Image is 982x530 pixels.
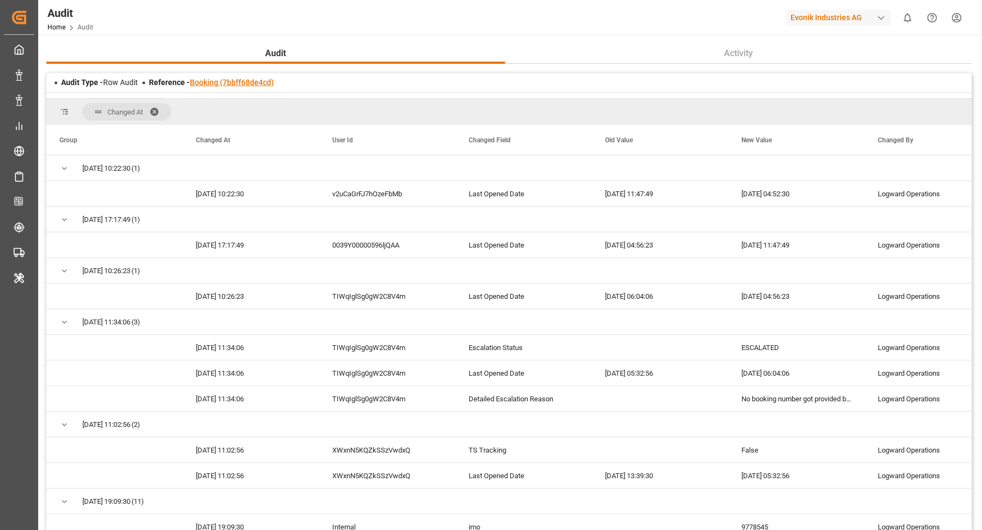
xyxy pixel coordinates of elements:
[82,156,130,181] span: [DATE] 10:22:30
[456,360,592,386] div: Last Opened Date
[720,47,757,60] span: Activity
[82,207,130,232] span: [DATE] 17:17:49
[149,78,274,87] span: Reference -
[183,360,319,386] div: [DATE] 11:34:06
[319,181,456,206] div: v2uCaGrFJ7hOzeFbMb
[505,43,972,64] button: Activity
[456,386,592,411] div: Detailed Escalation Reason
[592,463,728,488] div: [DATE] 13:39:30
[131,156,140,181] span: (1)
[456,181,592,206] div: Last Opened Date
[46,43,505,64] button: Audit
[895,5,920,30] button: show 0 new notifications
[728,181,865,206] div: [DATE] 04:52:30
[196,136,230,144] span: Changed At
[319,232,456,257] div: 0039Y00000596ljQAA
[131,489,144,514] span: (11)
[741,136,772,144] span: New Value
[131,258,140,284] span: (1)
[728,284,865,309] div: [DATE] 04:56:23
[728,437,865,462] div: False
[261,47,290,60] span: Audit
[82,258,130,284] span: [DATE] 10:26:23
[47,23,65,31] a: Home
[605,136,633,144] span: Old Value
[47,5,93,21] div: Audit
[456,335,592,360] div: Escalation Status
[456,232,592,257] div: Last Opened Date
[131,310,140,335] span: (3)
[61,77,138,88] div: Row Audit
[190,78,274,87] a: Booking (7bbff68de4cd)
[319,360,456,386] div: TIWqIglSg0gW2C8V4m
[59,136,77,144] span: Group
[786,10,891,26] div: Evonik Industries AG
[107,108,143,116] span: Changed At
[469,136,511,144] span: Changed Field
[319,335,456,360] div: TIWqIglSg0gW2C8V4m
[592,284,728,309] div: [DATE] 06:04:06
[728,360,865,386] div: [DATE] 06:04:06
[319,463,456,488] div: XWxnN5KQZkSSzVwdxQ
[183,284,319,309] div: [DATE] 10:26:23
[878,136,913,144] span: Changed By
[319,386,456,411] div: TIWqIglSg0gW2C8V4m
[728,232,865,257] div: [DATE] 11:47:49
[456,463,592,488] div: Last Opened Date
[319,284,456,309] div: TIWqIglSg0gW2C8V4m
[61,78,103,87] span: Audit Type -
[183,437,319,462] div: [DATE] 11:02:56
[82,412,130,437] span: [DATE] 11:02:56
[920,5,944,30] button: Help Center
[82,310,130,335] span: [DATE] 11:34:06
[728,386,865,411] div: No booking number got provided by customer/forwarder,No carrier details got provided by customer/...
[131,207,140,232] span: (1)
[183,181,319,206] div: [DATE] 10:22:30
[728,463,865,488] div: [DATE] 05:32:56
[728,335,865,360] div: ESCALATED
[332,136,353,144] span: User Id
[319,437,456,462] div: XWxnN5KQZkSSzVwdxQ
[131,412,140,437] span: (2)
[183,463,319,488] div: [DATE] 11:02:56
[786,7,895,28] button: Evonik Industries AG
[183,386,319,411] div: [DATE] 11:34:06
[456,437,592,462] div: TS Tracking
[592,232,728,257] div: [DATE] 04:56:23
[183,232,319,257] div: [DATE] 17:17:49
[82,489,130,514] span: [DATE] 19:09:30
[592,181,728,206] div: [DATE] 11:47:49
[592,360,728,386] div: [DATE] 05:32:56
[183,335,319,360] div: [DATE] 11:34:06
[456,284,592,309] div: Last Opened Date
